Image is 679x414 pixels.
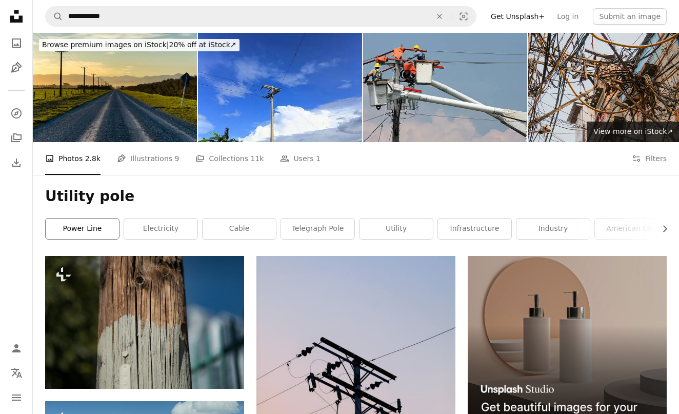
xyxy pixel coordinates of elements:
[42,41,169,49] span: Browse premium images on iStock |
[6,363,27,383] button: Language
[593,8,667,25] button: Submit an image
[6,152,27,173] a: Download History
[42,41,236,49] span: 20% off at iStock ↗
[593,127,673,135] span: View more on iStock ↗
[360,219,433,239] a: utility
[485,8,551,25] a: Get Unsplash+
[45,6,476,27] form: Find visuals sitewide
[198,33,362,142] img: Beautiful cloud Sky with electric pillar
[6,6,27,29] a: Home — Unsplash
[316,153,321,164] span: 1
[195,142,264,175] a: Collections 11k
[256,401,455,410] a: black electricity post under white sky
[46,7,63,26] button: Search Unsplash
[6,57,27,78] a: Illustrations
[46,219,119,239] a: power line
[428,7,451,26] button: Clear
[33,33,246,57] a: Browse premium images on iStock|20% off at iStock↗
[6,128,27,148] a: Collections
[45,318,244,327] a: a close up of a telephone pole with a building in the background
[6,338,27,359] a: Log in / Sign up
[516,219,590,239] a: industry
[438,219,511,239] a: infrastructure
[632,142,667,175] button: Filters
[587,122,679,142] a: View more on iStock↗
[6,33,27,53] a: Photos
[117,142,179,175] a: Illustrations 9
[363,33,527,142] img: Two workers in a crane repairing a power pole
[45,187,667,206] h1: Utility pole
[6,387,27,408] button: Menu
[250,153,264,164] span: 11k
[595,219,668,239] a: american city
[280,142,321,175] a: Users 1
[175,153,179,164] span: 9
[551,8,585,25] a: Log in
[33,33,197,142] img: Road To The Southern Alps, New Zealand
[451,7,476,26] button: Visual search
[281,219,354,239] a: telegraph pole
[203,219,276,239] a: cable
[6,103,27,124] a: Explore
[124,219,197,239] a: electricity
[655,219,667,239] button: scroll list to the right
[45,256,244,388] img: a close up of a telephone pole with a building in the background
